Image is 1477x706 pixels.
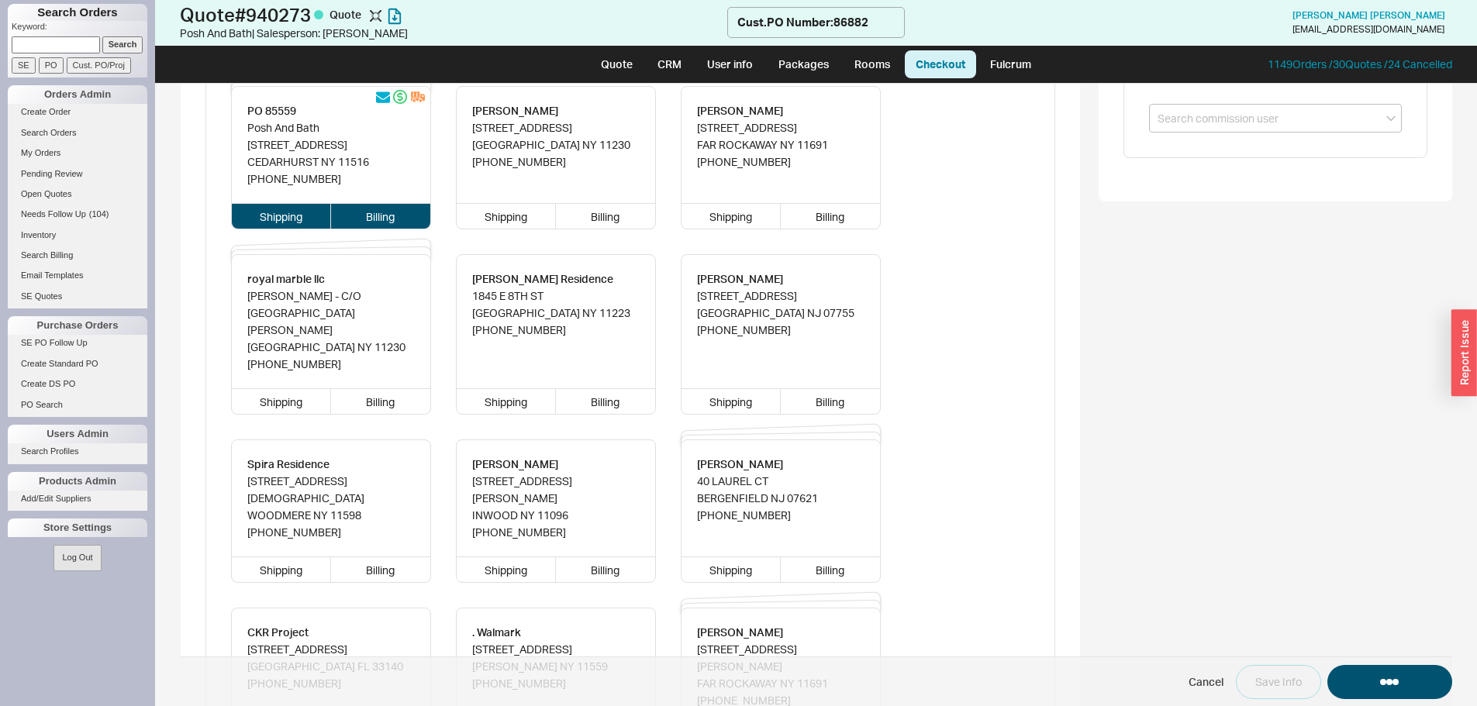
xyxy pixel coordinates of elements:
div: Store Settings [8,518,147,537]
div: Billing [331,389,430,414]
div: Shipping [457,389,557,414]
div: Posh And Bath [247,119,369,136]
div: [PHONE_NUMBER] [697,507,818,524]
div: . Walmark [472,624,608,641]
a: Needs Follow Up(104) [8,206,147,222]
div: Purchase Orders [8,316,147,335]
div: Shipping [232,204,332,229]
div: [PHONE_NUMBER] [247,170,369,188]
div: WOODMERE NY 11598 [247,507,415,524]
span: ( 104 ) [89,209,109,219]
a: Search Profiles [8,443,147,460]
div: [PHONE_NUMBER] [472,524,640,541]
div: [PERSON_NAME] [697,456,818,473]
span: Pending Review [21,169,83,178]
p: Keyword: [12,21,147,36]
a: Email Templates [8,267,147,284]
span: [PERSON_NAME] [PERSON_NAME] [1292,9,1445,21]
h1: Quote # 940273 [180,4,727,26]
span: Quote [330,8,364,21]
div: [PERSON_NAME] [697,624,864,641]
div: [GEOGRAPHIC_DATA] NY 11223 [472,305,630,322]
a: SE PO Follow Up [8,335,147,351]
a: Search Orders [8,125,147,141]
a: Inventory [8,227,147,243]
div: Billing [781,204,880,229]
div: [STREET_ADDRESS][PERSON_NAME] [697,641,864,675]
a: PO Search [8,397,147,413]
a: Pending Review [8,166,147,182]
div: CEDARHURST NY 11516 [247,153,369,170]
button: Log Out [53,545,101,570]
div: [PERSON_NAME] [472,456,640,473]
div: CKR Project [247,624,403,641]
a: User info [695,50,764,78]
div: Shipping [682,557,782,582]
div: [PHONE_NUMBER] [472,153,630,170]
input: PO [39,57,64,74]
div: [PHONE_NUMBER] [697,322,854,339]
div: Posh And Bath | Salesperson: [PERSON_NAME] [180,26,727,41]
div: [GEOGRAPHIC_DATA] NJ 07755 [697,305,854,322]
a: Create Order [8,104,147,120]
a: Create DS PO [8,376,147,392]
a: Create Standard PO [8,356,147,372]
a: Quote [590,50,644,78]
a: My Orders [8,145,147,161]
div: [STREET_ADDRESS] [472,641,608,658]
span: Cancel [1189,674,1223,690]
div: [PERSON_NAME] Residence [472,270,630,288]
a: 1149Orders /30Quotes /24 Cancelled [1268,57,1452,71]
input: Search commission user [1149,104,1402,133]
div: BERGENFIELD NJ 07621 [697,490,818,507]
span: Save Info [1255,673,1302,691]
div: Shipping [457,557,557,582]
div: [GEOGRAPHIC_DATA][PERSON_NAME] [247,305,415,339]
div: [PERSON_NAME] [697,102,828,119]
div: Billing [331,557,430,582]
a: Packages [768,50,840,78]
div: PO 85559 [247,102,369,119]
div: [GEOGRAPHIC_DATA] NY 11230 [247,339,415,356]
div: [EMAIL_ADDRESS][DOMAIN_NAME] [1292,24,1444,35]
div: 40 LAUREL CT [697,473,818,490]
div: [STREET_ADDRESS] [472,119,630,136]
div: Orders Admin [8,85,147,104]
div: Billing [331,204,430,229]
input: Search [102,36,143,53]
div: Shipping [682,204,782,229]
div: Billing [556,204,655,229]
div: Spira Residence [247,456,415,473]
div: royal marble llc [247,270,415,288]
div: [PERSON_NAME] [472,102,630,119]
div: Cust. PO Number : 86882 [737,14,868,30]
div: [STREET_ADDRESS][PERSON_NAME] [472,473,640,507]
a: Add/Edit Suppliers [8,491,147,507]
a: Checkout [905,50,976,78]
div: [STREET_ADDRESS] [247,641,403,658]
a: CRM [647,50,692,78]
div: [PERSON_NAME] [697,270,854,288]
div: [PHONE_NUMBER] [247,356,415,373]
h1: Search Orders [8,4,147,21]
div: Shipping [457,204,557,229]
div: [PHONE_NUMBER] [697,153,828,170]
div: INWOOD NY 11096 [472,507,640,524]
div: Billing [556,389,655,414]
div: Billing [781,389,880,414]
div: [PHONE_NUMBER] [472,322,630,339]
div: [STREET_ADDRESS] [697,119,828,136]
div: [GEOGRAPHIC_DATA] NY 11230 [472,136,630,153]
div: Shipping [232,557,332,582]
div: [STREET_ADDRESS] [247,136,369,153]
div: Shipping [682,389,782,414]
input: Cust. PO/Proj [67,57,131,74]
div: Products Admin [8,472,147,491]
div: FAR ROCKAWAY NY 11691 [697,136,828,153]
a: Fulcrum [979,50,1043,78]
div: 1845 E 8TH ST [472,288,630,305]
div: Billing [781,557,880,582]
svg: open menu [1386,115,1396,122]
a: Open Quotes [8,186,147,202]
a: [PERSON_NAME] [PERSON_NAME] [1292,10,1445,21]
